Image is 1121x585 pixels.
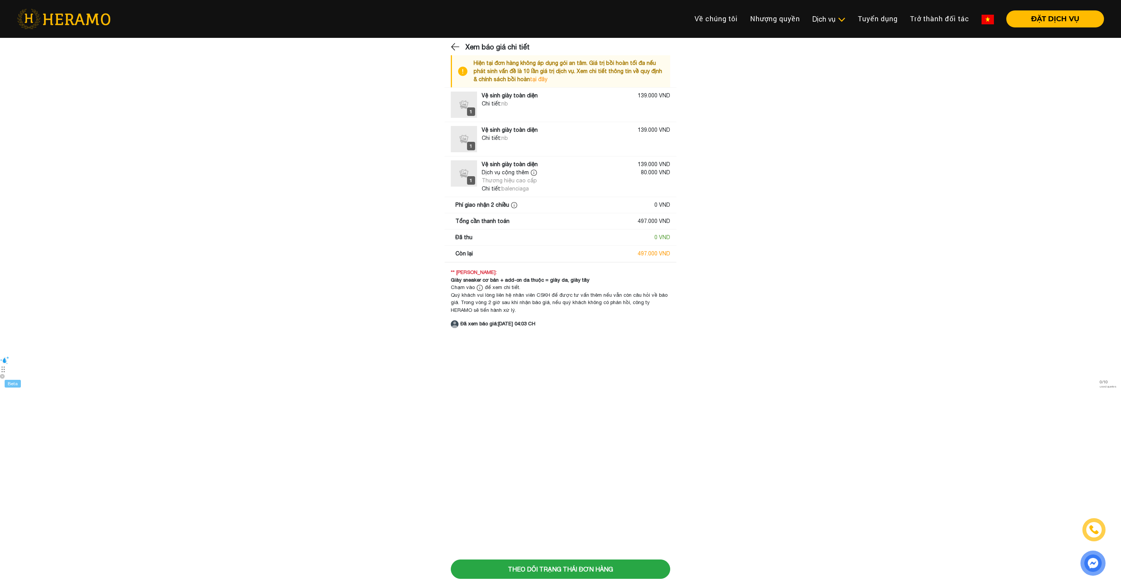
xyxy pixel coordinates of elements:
img: subToggleIcon [837,16,846,24]
img: info [511,202,517,208]
span: Chi tiết: [482,100,501,107]
div: 497.000 VND [638,250,670,258]
div: 1 [467,142,475,150]
a: Về chúng tôi [688,10,744,27]
div: Vệ sinh giày toàn diện [482,160,538,168]
div: Phí giao nhận 2 chiều [455,201,519,209]
span: 0 / 10 [1100,379,1116,384]
a: Nhượng quyền [744,10,806,27]
div: Quý khách vui lòng liên hệ nhân viên CSKH để được tư vấn thêm nếu vẫn còn câu hỏi về báo giá. Tro... [451,291,670,314]
a: tại đây [530,76,547,82]
img: heramo-logo.png [17,9,110,29]
a: ĐẶT DỊCH VỤ [1000,15,1104,22]
strong: ** [PERSON_NAME]: [451,269,497,275]
div: 1 [467,176,475,185]
div: 0 VND [654,233,670,241]
div: 80.000 VND [641,168,670,185]
span: used queries [1100,384,1116,388]
div: Còn lại [455,250,473,258]
img: back [451,41,461,53]
a: Trở thành đối tác [904,10,975,27]
div: 139.000 VND [638,160,670,168]
span: nb [501,135,508,141]
button: ĐẶT DỊCH VỤ [1006,10,1104,27]
div: Beta [5,380,21,388]
div: 139.000 VND [638,92,670,100]
img: info [477,285,483,291]
img: account [451,320,459,328]
div: Thương hiệu cao cấp [482,177,539,185]
div: Dịch vụ [812,14,846,24]
img: phone-icon [1089,525,1099,534]
img: vn-flag.png [982,15,994,24]
div: Tổng cần thanh toán [455,217,510,225]
div: 1 [467,107,475,116]
button: Theo dõi trạng thái đơn hàng [451,559,670,579]
div: Đã thu [455,233,472,241]
a: Tuyển dụng [852,10,904,27]
img: info [531,170,537,176]
div: Vệ sinh giày toàn diện [482,126,538,134]
div: Vệ sinh giày toàn diện [482,92,538,100]
div: Dịch vụ cộng thêm [482,168,539,177]
div: 0 VND [654,201,670,209]
div: 139.000 VND [638,126,670,134]
span: Chi tiết: [482,185,501,192]
div: Chạm vào để xem chi tiết. [451,284,670,291]
span: nb [501,100,508,107]
a: phone-icon [1084,519,1104,540]
strong: Đã xem báo giá: [DATE] 04:03 CH [460,321,535,327]
img: info [458,59,474,83]
span: balenciaga [501,185,529,192]
span: Chi tiết: [482,135,501,141]
div: 497.000 VND [638,217,670,225]
strong: Giày sneaker cơ bản + add-on da thuộc = giày da, giày tây [451,277,589,283]
h3: Xem báo giá chi tiết [465,37,530,57]
span: Hiện tại đơn hàng không áp dụng gói an tâm. Giá trị bồi hoàn tối đa nếu phát sinh vấn đề là 10 lầ... [474,60,662,82]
